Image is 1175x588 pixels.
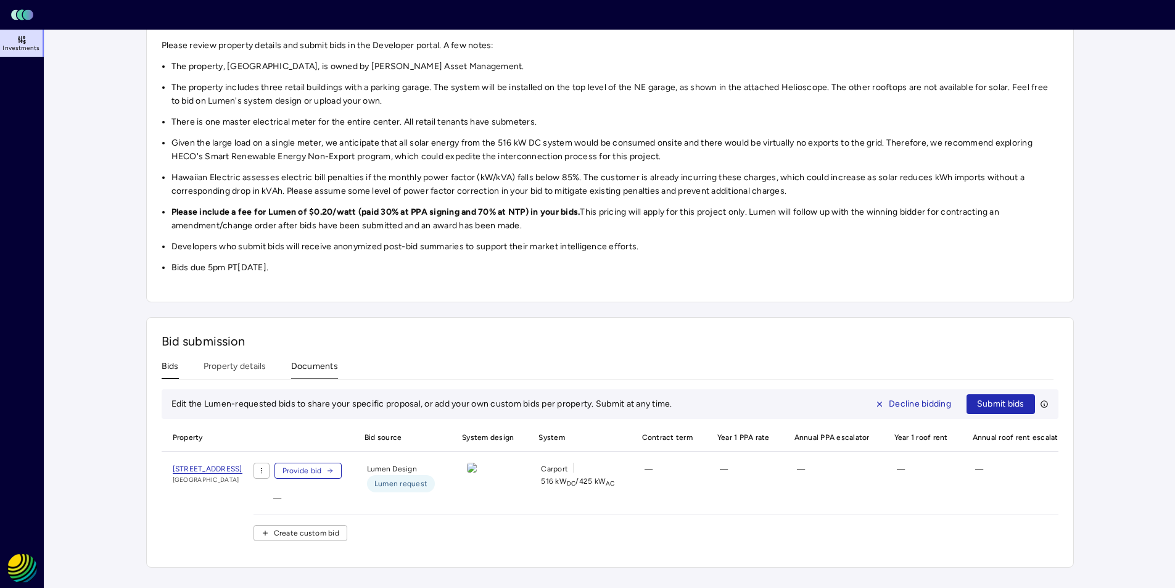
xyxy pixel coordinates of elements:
span: Year 1 PPA rate [710,424,777,451]
span: System design [455,424,521,451]
span: Create custom bid [274,527,339,539]
span: Bid source [357,424,445,451]
div: — [263,492,347,505]
div: — [710,463,777,492]
div: — [887,463,955,492]
span: System [531,424,624,451]
img: view [467,463,477,473]
img: REC Solar [7,553,37,583]
p: Please review property details and submit bids in the Developer portal. A few notes: [162,39,1058,52]
span: Carport [541,463,568,475]
li: Given the large load on a single meter, we anticipate that all solar energy from the 516 kW DC sy... [171,136,1058,164]
span: Annual roof rent escalator [965,424,1073,451]
li: Developers who submit bids will receive anonymized post-bid summaries to support their market int... [171,240,1058,254]
button: Create custom bid [254,525,347,541]
span: [GEOGRAPHIC_DATA] [173,475,242,485]
button: Property details [204,360,266,379]
span: Property [162,424,254,451]
div: — [787,463,877,492]
a: [STREET_ADDRESS] [173,463,242,475]
li: Hawaiian Electric assesses electric bill penalties if the monthly power factor (kW/kVA) falls bel... [171,171,1058,198]
button: Submit bids [967,394,1035,414]
span: 516 kW / 425 kW [541,475,614,487]
div: — [635,463,700,492]
span: Bid submission [162,334,245,349]
span: Submit bids [977,397,1025,411]
div: — [965,463,1073,492]
span: Provide bid [282,465,322,477]
sub: DC [567,479,576,487]
li: The property, [GEOGRAPHIC_DATA], is owned by [PERSON_NAME] Asset Management. [171,60,1058,73]
button: Decline bidding [865,394,962,414]
span: Annual PPA escalator [787,424,877,451]
li: The property includes three retail buildings with a parking garage. The system will be installed ... [171,81,1058,108]
span: Decline bidding [889,397,951,411]
button: Bids [162,360,179,379]
span: Year 1 roof rent [887,424,955,451]
li: Bids due 5pm PT[DATE]. [171,261,1058,275]
li: There is one master electrical meter for the entire center. All retail tenants have submeters. [171,115,1058,129]
span: [STREET_ADDRESS] [173,465,242,474]
div: Lumen Design [357,463,445,492]
span: Investments [2,44,39,52]
sub: AC [606,479,615,487]
li: This pricing will apply for this project only. Lumen will follow up with the winning bidder for c... [171,205,1058,233]
button: Provide bid [274,463,342,479]
button: Documents [291,360,338,379]
strong: Please include a fee for Lumen of $0.20/watt (paid 30% at PPA signing and 70% at NTP) in your bids. [171,207,580,217]
span: Contract term [635,424,700,451]
span: Edit the Lumen-requested bids to share your specific proposal, or add your own custom bids per pr... [171,399,672,409]
span: Lumen request [374,478,427,490]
